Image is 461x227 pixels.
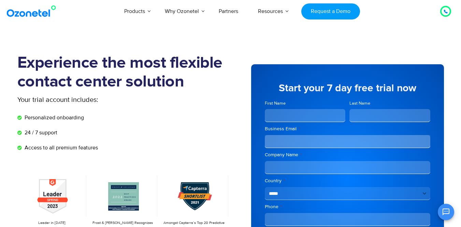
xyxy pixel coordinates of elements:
[265,125,430,132] label: Business Email
[438,204,454,220] button: Open chat
[23,113,84,122] span: Personalized onboarding
[265,83,430,93] h5: Start your 7 day free trial now
[17,54,231,91] h1: Experience the most flexible contact center solution
[17,95,179,105] p: Your trial account includes:
[265,177,430,184] label: Country
[349,100,430,107] label: Last Name
[23,144,98,152] span: Access to all premium features
[265,151,430,158] label: Company Name
[265,203,430,210] label: Phone
[265,100,346,107] label: First Name
[21,220,83,226] p: Leader in [DATE]
[301,3,360,19] a: Request a Demo
[23,129,57,137] span: 24 / 7 support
